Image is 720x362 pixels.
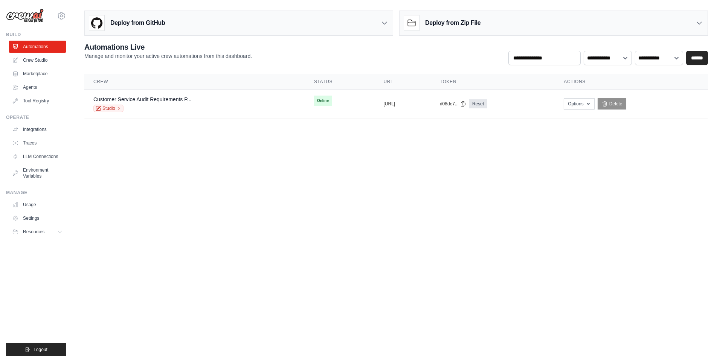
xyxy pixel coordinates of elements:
th: Crew [84,74,305,90]
a: Automations [9,41,66,53]
a: Tool Registry [9,95,66,107]
th: Status [305,74,375,90]
button: Logout [6,343,66,356]
div: Operate [6,114,66,120]
th: Token [431,74,555,90]
a: Usage [9,199,66,211]
a: Customer Service Audit Requirements P... [93,96,191,102]
img: GitHub Logo [89,15,104,30]
a: Agents [9,81,66,93]
a: Delete [598,98,627,110]
span: Online [314,96,332,106]
p: Manage and monitor your active crew automations from this dashboard. [84,52,252,60]
h2: Automations Live [84,42,252,52]
th: Actions [555,74,708,90]
span: Resources [23,229,44,235]
th: URL [374,74,430,90]
a: Environment Variables [9,164,66,182]
img: Logo [6,9,44,23]
a: Marketplace [9,68,66,80]
button: Options [564,98,594,110]
h3: Deploy from Zip File [425,18,481,27]
h3: Deploy from GitHub [110,18,165,27]
a: LLM Connections [9,151,66,163]
button: Resources [9,226,66,238]
button: d08de7... [440,101,466,107]
a: Integrations [9,123,66,135]
a: Settings [9,212,66,224]
span: Logout [34,347,47,353]
a: Reset [469,99,487,108]
a: Studio [93,105,124,112]
a: Traces [9,137,66,149]
a: Crew Studio [9,54,66,66]
div: Build [6,32,66,38]
div: Manage [6,190,66,196]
